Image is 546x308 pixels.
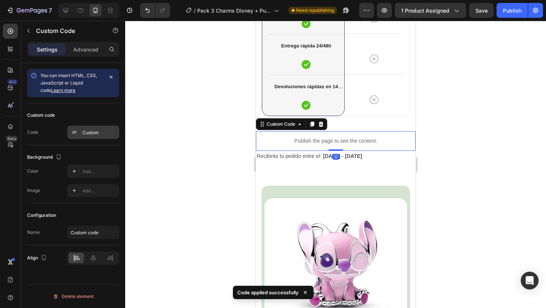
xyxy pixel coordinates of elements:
span: You can insert HTML, CSS, JavaScript or Liquid code [40,73,97,93]
span: Pack 3 Charms Disney + Pulsera Pandora [197,7,271,14]
div: Custom code [27,112,55,119]
div: Custom [82,129,117,136]
span: Save [475,7,488,14]
p: Custom Code [36,26,99,35]
div: Undo/Redo [140,3,170,18]
p: Advanced [73,46,98,53]
div: Delete element [53,292,94,301]
div: Beta [6,136,18,142]
div: Add... [82,168,117,175]
button: Delete element [27,291,119,302]
div: Open Intercom Messenger [521,272,539,289]
button: Save [469,3,494,18]
div: Code [27,129,38,136]
div: Configuration [27,212,56,219]
div: Add... [82,188,117,194]
div: Align [27,253,48,263]
div: Color [27,168,39,175]
span: Need republishing [296,7,334,14]
p: Settings [37,46,58,53]
p: 7 [49,6,52,15]
button: Publish [497,3,528,18]
span: / [194,7,196,14]
button: 1 product assigned [395,3,466,18]
iframe: Design area [256,21,416,308]
div: Background [27,152,63,162]
div: Name [27,229,40,236]
div: 450 [7,79,18,85]
p: Code applied successfully [237,289,299,296]
div: Publish [503,7,521,14]
a: Learn more [51,87,75,93]
span: 1 product assigned [401,7,449,14]
button: 7 [3,3,55,18]
div: Image [27,187,40,194]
